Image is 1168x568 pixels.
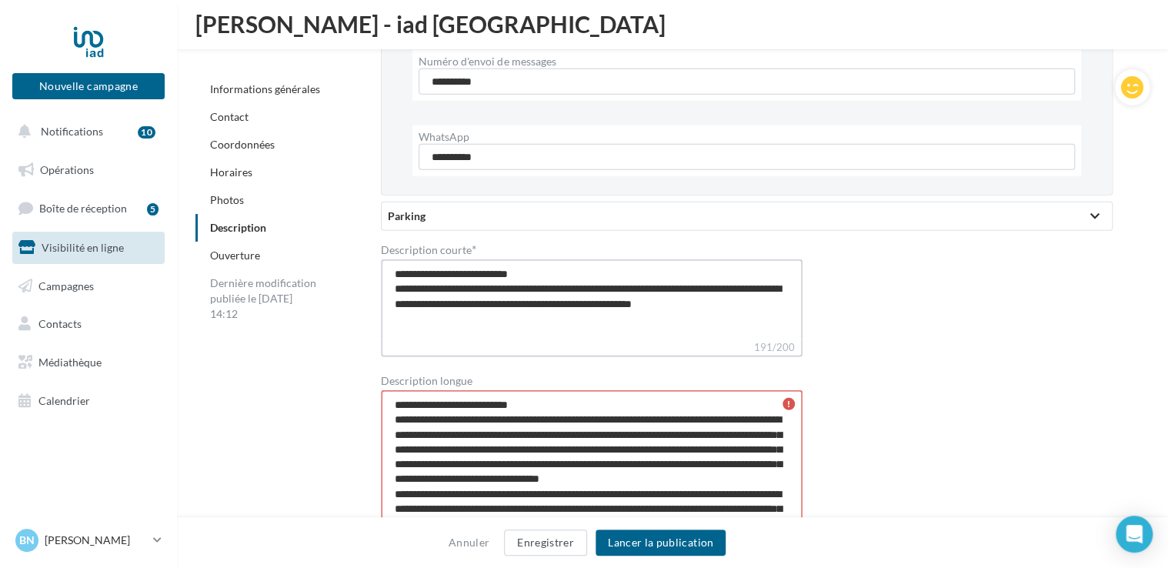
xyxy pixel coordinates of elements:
[12,526,165,555] a: Bn [PERSON_NAME]
[210,221,266,234] a: Description
[195,269,334,328] div: Dernière modification publiée le [DATE] 14:12
[38,317,82,330] span: Contacts
[442,533,496,552] button: Annuler
[9,154,168,186] a: Opérations
[39,202,127,215] span: Boîte de réception
[419,56,1075,67] label: Numéro d'envoi de messages
[504,530,587,556] button: Enregistrer
[40,163,94,176] span: Opérations
[9,232,168,264] a: Visibilité en ligne
[419,132,1075,142] label: WhatsApp
[210,82,320,95] a: Informations générales
[9,385,168,417] a: Calendrier
[381,243,803,256] label: Description courte
[210,110,249,123] a: Contact
[41,125,103,138] span: Notifications
[1116,516,1153,553] div: Open Intercom Messenger
[9,346,168,379] a: Médiathèque
[388,209,1106,224] div: Parking
[210,165,252,179] a: Horaires
[38,279,94,292] span: Campagnes
[138,126,155,139] div: 10
[38,394,90,407] span: Calendrier
[19,533,35,548] span: Bn
[381,376,472,386] label: Description longue
[9,192,168,225] a: Boîte de réception5
[12,73,165,99] button: Nouvelle campagne
[9,308,168,340] a: Contacts
[45,533,147,548] p: [PERSON_NAME]
[147,203,159,216] div: 5
[210,249,260,262] a: Ouverture
[381,339,803,357] label: 191/200
[210,138,275,151] a: Coordonnées
[210,193,244,206] a: Photos
[42,241,124,254] span: Visibilité en ligne
[9,270,168,302] a: Campagnes
[596,530,726,556] button: Lancer la publication
[38,356,102,369] span: Médiathèque
[195,12,666,35] span: [PERSON_NAME] - iad [GEOGRAPHIC_DATA]
[9,115,162,148] button: Notifications 10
